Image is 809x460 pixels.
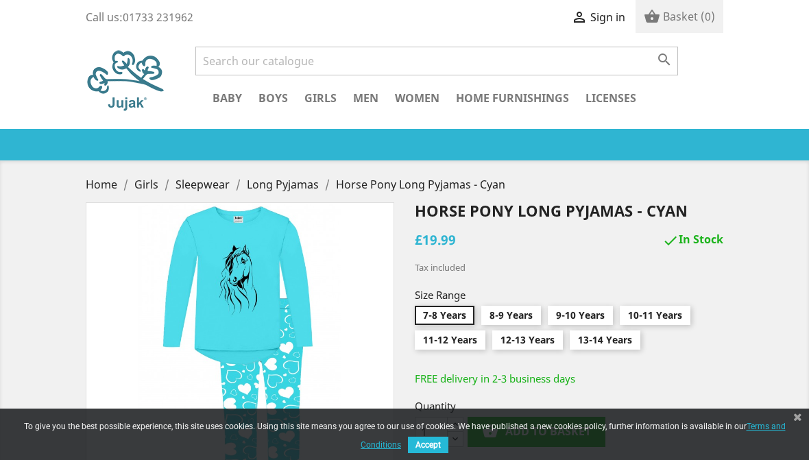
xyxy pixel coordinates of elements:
div: Call us: [86,10,193,24]
div: Tax included [415,261,723,274]
i: shopping_basket [644,10,660,26]
i: check [662,232,679,249]
span: In Stock [662,232,723,249]
a: Sleepwear [176,177,232,192]
span: Sign in [590,10,625,25]
span: FREE delivery in 2-3 business days [415,372,575,385]
span: £19.99 [415,230,456,249]
a: Home Furnishings [449,89,576,109]
h1: Horse Pony Long Pyjamas - Cyan [415,202,723,219]
a: Women [388,89,446,109]
a: 12,964 verified reviews [311,141,519,156]
span: Size Range [415,288,723,302]
a: Men [346,89,385,109]
a: Girls [134,177,161,192]
div: To give you the best possible experience, this site uses cookies. Using this site means you agree... [14,422,795,457]
button:  [652,51,677,69]
span: 12,964 verified reviews [393,138,519,154]
a: Baby [206,89,249,109]
span: Basket [663,9,698,24]
a: Long Pyjamas [247,177,322,192]
img: Jujak [86,47,169,115]
span: Girls [134,177,158,192]
span: Quantity [415,399,723,413]
button: Accept [408,437,448,453]
span: 01733 231962 [123,10,193,25]
a: Girls [298,89,343,109]
a: Home [86,177,120,192]
i:  [571,10,588,27]
span: Long Pyjamas [247,177,319,192]
span: (0) [701,9,715,24]
input: Search [195,47,678,75]
a:  Sign in [571,10,625,25]
i:  [656,51,673,68]
a: Terms and Conditions [361,417,786,452]
span: Sleepwear [176,177,230,192]
a: Boys [252,89,295,109]
a: Licenses [579,89,643,109]
span: Home [86,177,117,192]
a: Horse Pony Long Pyjamas - Cyan [336,177,505,192]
